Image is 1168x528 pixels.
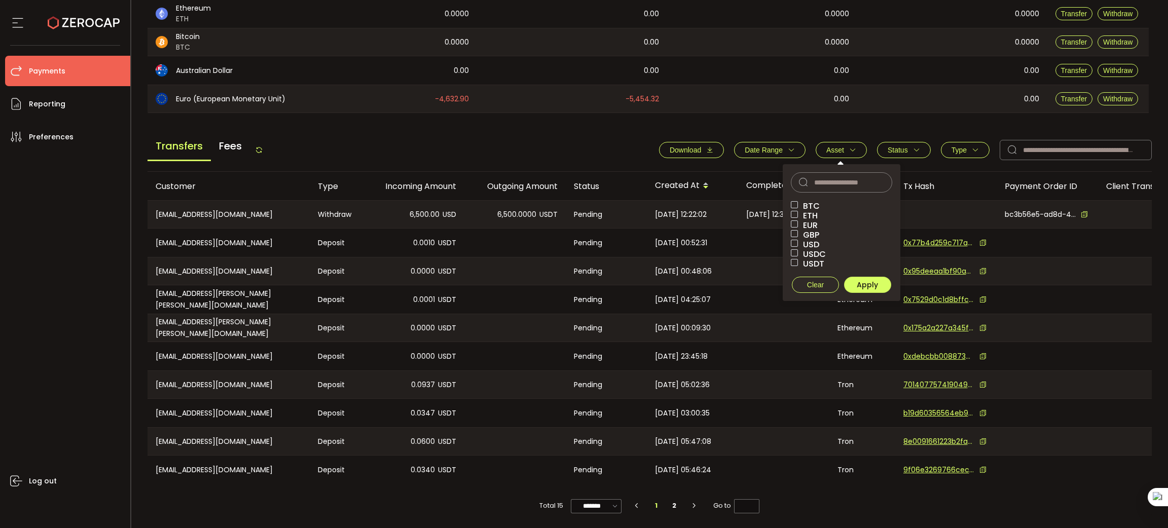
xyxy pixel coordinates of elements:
[454,65,469,77] span: 0.00
[647,177,738,195] div: Created At
[156,36,168,48] img: btc_portfolio.svg
[445,8,469,20] span: 0.0000
[1061,10,1087,18] span: Transfer
[1061,38,1087,46] span: Transfer
[156,64,168,77] img: aud_portfolio.svg
[903,380,974,390] span: 7014077574190497a6606c3342cc879e749fc9234de0ff3c1ec1567984b33a4d
[438,266,456,277] span: USDT
[1051,419,1168,528] div: Chat Widget
[176,42,200,53] span: BTC
[626,93,659,105] span: -5,454.32
[1098,64,1138,77] button: Withdraw
[310,456,363,484] div: Deposit
[941,142,990,158] button: Type
[411,379,435,391] span: 0.0937
[574,464,602,476] span: Pending
[745,146,783,154] span: Date Range
[445,36,469,48] span: 0.0000
[1103,10,1133,18] span: Withdraw
[798,249,826,259] span: USDC
[148,201,310,228] div: [EMAIL_ADDRESS][DOMAIN_NAME]
[539,499,563,513] span: Total 15
[888,146,908,154] span: Status
[310,428,363,455] div: Deposit
[310,201,363,228] div: Withdraw
[148,371,310,398] div: [EMAIL_ADDRESS][DOMAIN_NAME]
[655,351,708,362] span: [DATE] 23:45:18
[655,266,712,277] span: [DATE] 00:48:06
[574,379,602,391] span: Pending
[310,314,363,342] div: Deposit
[1103,66,1133,74] span: Withdraw
[1098,7,1138,20] button: Withdraw
[903,323,974,333] span: 0x175a2a227a345f6274b92aff53fabadf43f97811438016f84f8ea235208766fc
[539,209,558,220] span: USDT
[1098,92,1138,105] button: Withdraw
[798,240,819,249] span: USD
[659,142,724,158] button: Download
[834,65,849,77] span: 0.00
[411,322,435,334] span: 0.0000
[903,294,974,305] span: 0x7529d0c1d8bffca50e36c45243b1879885e6d9150d26c8fe588906a037f6e44f
[829,399,895,427] div: Tron
[148,257,310,285] div: [EMAIL_ADDRESS][DOMAIN_NAME]
[310,342,363,370] div: Deposit
[1024,93,1039,105] span: 0.00
[829,456,895,484] div: Tron
[655,294,711,306] span: [DATE] 04:25:07
[310,371,363,398] div: Deposit
[857,280,878,290] span: Apply
[1055,7,1093,20] button: Transfer
[825,36,849,48] span: 0.0000
[655,379,710,391] span: [DATE] 05:02:36
[176,94,285,104] span: Euro (European Monetary Unit)
[411,464,435,476] span: 0.0340
[310,180,363,192] div: Type
[574,436,602,447] span: Pending
[798,220,818,230] span: EUR
[176,31,200,42] span: Bitcoin
[829,428,895,455] div: Tron
[1103,38,1133,46] span: Withdraw
[438,294,456,306] span: USDT
[738,177,829,195] div: Completed At
[438,407,456,419] span: USDT
[655,464,711,476] span: [DATE] 05:46:24
[211,132,250,160] span: Fees
[148,314,310,342] div: [EMAIL_ADDRESS][PERSON_NAME][PERSON_NAME][DOMAIN_NAME]
[829,314,895,342] div: Ethereum
[734,142,806,158] button: Date Range
[438,379,456,391] span: USDT
[829,342,895,370] div: Ethereum
[411,351,435,362] span: 0.0000
[903,436,974,447] span: 8e0091661223b2fa7577095a1cc8a5674a0b3bdaab111202aa63552888db6ab2
[655,436,711,447] span: [DATE] 05:47:08
[574,266,602,277] span: Pending
[903,266,974,277] span: 0x95deeaa1bf90a2fe455fe2151b2297c207720837d35031cc4bdb7eb1e4357401
[844,277,891,293] button: Apply
[665,499,683,513] li: 2
[148,285,310,314] div: [EMAIL_ADDRESS][PERSON_NAME][PERSON_NAME][DOMAIN_NAME]
[29,64,65,79] span: Payments
[798,211,818,220] span: ETH
[148,180,310,192] div: Customer
[903,238,974,248] span: 0x77b4d259c717af5c3b69074d0d20f02b0eb3087c618005a4ecb5c206f19ba61e
[148,229,310,257] div: [EMAIL_ADDRESS][DOMAIN_NAME]
[574,237,602,249] span: Pending
[410,209,440,220] span: 6,500.00
[413,237,435,249] span: 0.0010
[574,209,602,220] span: Pending
[713,499,759,513] span: Go to
[1103,95,1133,103] span: Withdraw
[438,436,456,447] span: USDT
[895,180,997,192] div: Tx Hash
[903,351,974,362] span: 0xdebcbb008873091b8dbd01e22b3782706ce8a1d36985edb60f59a717cd247ec3
[1098,35,1138,49] button: Withdraw
[1024,65,1039,77] span: 0.00
[798,230,819,240] span: GBP
[1061,95,1087,103] span: Transfer
[1005,209,1076,220] span: bc3b56e5-ad8d-4c2d-bab2-728538932512
[807,281,824,289] span: Clear
[746,209,794,220] span: [DATE] 12:31:14
[310,229,363,257] div: Deposit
